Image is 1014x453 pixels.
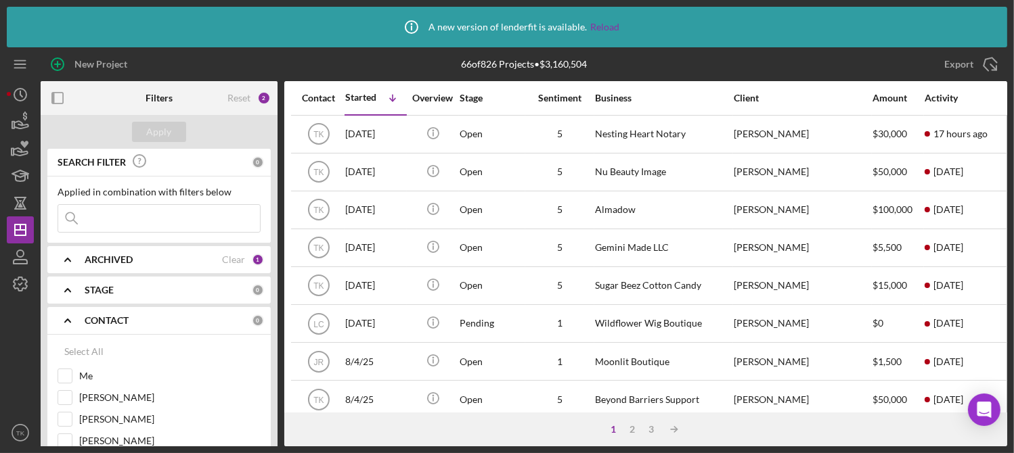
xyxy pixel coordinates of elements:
[944,51,973,78] div: Export
[642,424,661,435] div: 3
[595,306,730,341] div: Wildflower Wig Boutique
[526,318,594,329] div: 1
[933,128,988,139] time: 2025-08-11 20:16
[734,381,869,417] div: [PERSON_NAME]
[407,93,458,103] div: Overview
[933,318,963,329] time: 2025-08-08 18:59
[604,424,623,435] div: 1
[460,306,525,341] div: Pending
[595,343,730,379] div: Moonlit Boutique
[58,187,261,197] div: Applied in combination with filters below
[734,230,869,266] div: [PERSON_NAME]
[873,192,923,228] div: $100,000
[460,154,525,190] div: Open
[16,429,25,437] text: TK
[873,93,923,103] div: Amount
[526,394,594,405] div: 5
[345,268,406,304] div: [DATE]
[460,230,525,266] div: Open
[395,10,619,44] div: A new version of lenderfit is available.
[734,343,869,379] div: [PERSON_NAME]
[222,254,245,265] div: Clear
[873,116,923,152] div: $30,000
[526,356,594,367] div: 1
[85,285,114,295] b: STAGE
[252,284,264,296] div: 0
[252,254,264,266] div: 1
[252,314,264,327] div: 0
[345,230,406,266] div: [DATE]
[147,122,172,142] div: Apply
[873,306,923,341] div: $0
[460,116,525,152] div: Open
[41,51,141,78] button: New Project
[933,394,963,405] time: 2025-08-04 16:19
[146,93,173,103] b: Filters
[345,116,406,152] div: [DATE]
[873,343,923,379] div: $1,500
[590,22,619,32] a: Reload
[313,130,324,139] text: TK
[345,192,406,228] div: [DATE]
[460,192,525,228] div: Open
[873,381,923,417] div: $50,000
[873,154,923,190] div: $50,000
[526,128,594,139] div: 5
[345,343,406,379] div: 8/4/25
[526,242,594,253] div: 5
[595,230,730,266] div: Gemini Made LLC
[595,116,730,152] div: Nesting Heart Notary
[734,154,869,190] div: [PERSON_NAME]
[460,268,525,304] div: Open
[313,281,324,291] text: TK
[526,204,594,215] div: 5
[931,51,1007,78] button: Export
[313,243,324,253] text: TK
[79,391,261,404] label: [PERSON_NAME]
[873,268,923,304] div: $15,000
[873,230,923,266] div: $5,500
[595,268,730,304] div: Sugar Beez Cotton Candy
[293,93,344,103] div: Contact
[595,381,730,417] div: Beyond Barriers Support
[313,395,324,404] text: TK
[227,93,250,103] div: Reset
[933,204,963,215] time: 2025-08-07 04:16
[933,166,963,177] time: 2025-08-08 16:17
[526,93,594,103] div: Sentiment
[58,157,126,168] b: SEARCH FILTER
[734,93,869,103] div: Client
[460,343,525,379] div: Open
[79,412,261,426] label: [PERSON_NAME]
[345,154,406,190] div: [DATE]
[734,116,869,152] div: [PERSON_NAME]
[7,419,34,446] button: TK
[58,338,110,365] button: Select All
[968,394,1000,426] div: Open Intercom Messenger
[461,59,587,70] div: 66 of 826 Projects • $3,160,504
[313,206,324,215] text: TK
[252,156,264,168] div: 0
[734,192,869,228] div: [PERSON_NAME]
[595,93,730,103] div: Business
[460,381,525,417] div: Open
[734,268,869,304] div: [PERSON_NAME]
[933,280,963,291] time: 2025-08-05 18:48
[460,93,525,103] div: Stage
[623,424,642,435] div: 2
[132,122,186,142] button: Apply
[526,166,594,177] div: 5
[79,434,261,448] label: [PERSON_NAME]
[74,51,127,78] div: New Project
[595,192,730,228] div: Almadow
[345,381,406,417] div: 8/4/25
[526,280,594,291] div: 5
[257,91,271,105] div: 2
[345,306,406,341] div: [DATE]
[933,356,963,367] time: 2025-08-04 21:04
[313,319,324,329] text: LC
[933,242,963,253] time: 2025-08-06 13:57
[85,254,133,265] b: ARCHIVED
[64,338,104,365] div: Select All
[85,315,129,326] b: CONTACT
